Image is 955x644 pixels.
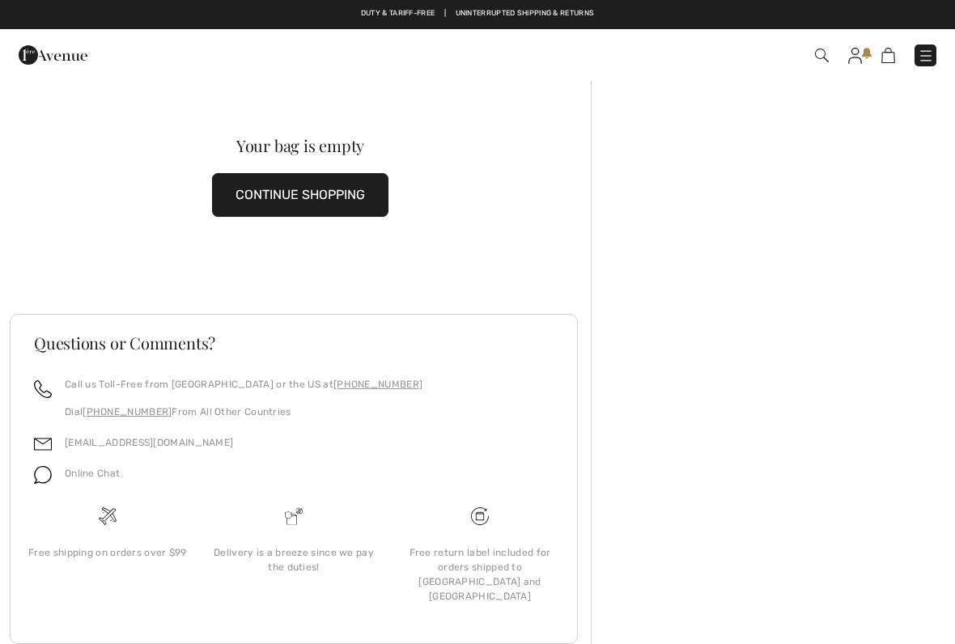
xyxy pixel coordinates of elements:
img: call [34,380,52,398]
img: email [34,435,52,453]
img: chat [34,466,52,484]
img: Free shipping on orders over $99 [99,507,117,525]
p: Dial From All Other Countries [65,405,422,419]
div: Delivery is a breeze since we pay the duties! [214,545,374,574]
span: Online Chat [65,468,120,479]
img: Shopping Bag [881,48,895,63]
a: 1ère Avenue [19,46,87,61]
img: 1ère Avenue [19,39,87,71]
img: Delivery is a breeze since we pay the duties! [285,507,303,525]
div: Your bag is empty [39,138,562,154]
p: Call us Toll-Free from [GEOGRAPHIC_DATA] or the US at [65,377,422,392]
div: Free shipping on orders over $99 [28,545,188,560]
a: [EMAIL_ADDRESS][DOMAIN_NAME] [65,437,233,448]
img: My Info [848,48,862,64]
a: [PHONE_NUMBER] [83,406,172,417]
img: Free shipping on orders over $99 [471,507,489,525]
img: Menu [918,48,934,64]
a: [PHONE_NUMBER] [333,379,422,390]
h3: Questions or Comments? [34,335,554,351]
button: CONTINUE SHOPPING [212,173,388,217]
img: Search [815,49,829,62]
div: Free return label included for orders shipped to [GEOGRAPHIC_DATA] and [GEOGRAPHIC_DATA] [400,545,560,604]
